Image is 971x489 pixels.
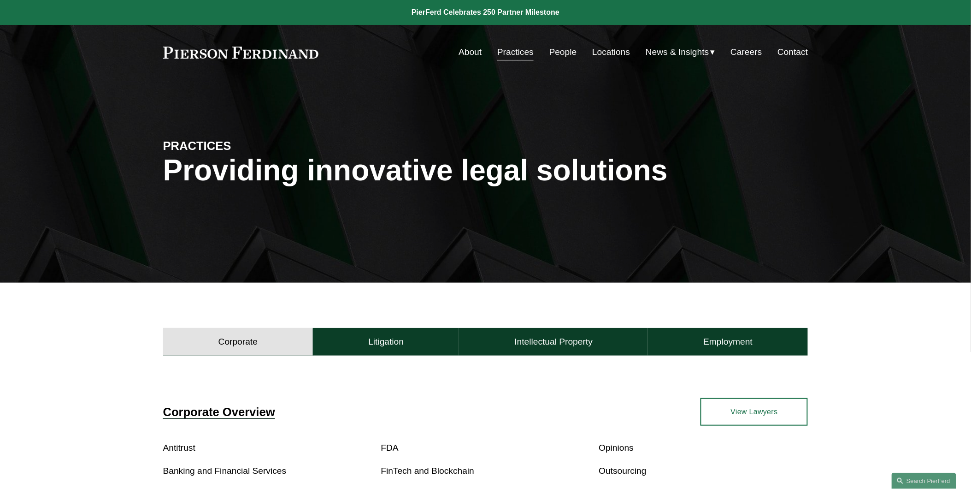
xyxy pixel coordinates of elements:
a: Search this site [892,473,956,489]
a: Outsourcing [599,466,646,476]
a: About [459,43,482,61]
a: Opinions [599,443,634,453]
a: Contact [777,43,808,61]
span: News & Insights [646,44,709,60]
a: View Lawyers [700,398,808,426]
h4: Employment [704,336,753,347]
h4: Corporate [218,336,258,347]
a: folder dropdown [646,43,715,61]
a: People [549,43,577,61]
a: Corporate Overview [163,406,275,418]
h4: PRACTICES [163,138,324,153]
h4: Litigation [368,336,404,347]
a: Antitrust [163,443,195,453]
h4: Intellectual Property [515,336,593,347]
a: FinTech and Blockchain [381,466,475,476]
a: Practices [497,43,534,61]
h1: Providing innovative legal solutions [163,154,808,187]
a: Locations [592,43,630,61]
a: Careers [730,43,762,61]
a: Banking and Financial Services [163,466,287,476]
a: FDA [381,443,399,453]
